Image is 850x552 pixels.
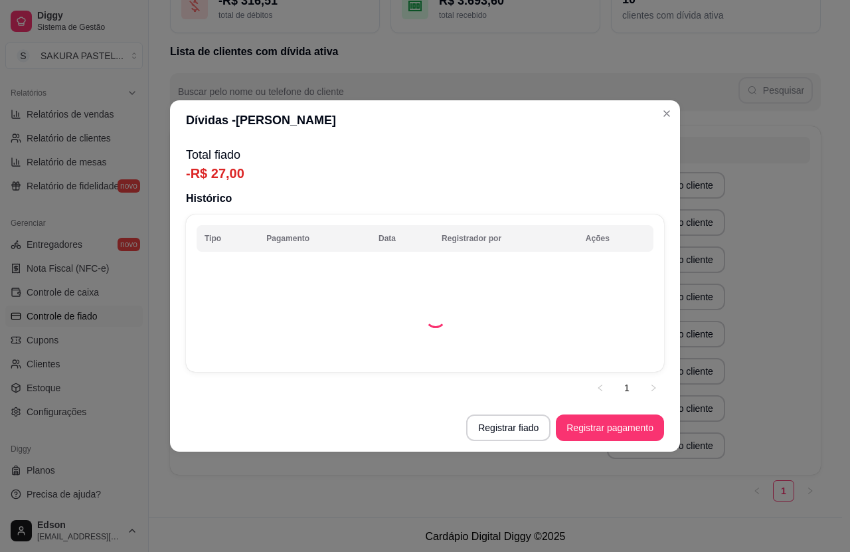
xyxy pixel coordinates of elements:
th: Data [371,225,434,252]
p: -R$ 27,00 [186,164,664,183]
button: left [590,377,611,399]
a: 1 [617,378,637,398]
li: Previous Page [590,377,611,399]
th: Pagamento [258,225,371,252]
span: right [649,384,657,392]
header: Dívidas - [PERSON_NAME] [170,100,680,140]
button: right [643,377,664,399]
button: Close [656,103,677,124]
th: Ações [578,225,653,252]
button: Registrar fiado [466,414,551,441]
p: Total fiado [186,145,664,164]
button: Registrar pagamento [556,414,664,441]
div: Loading [425,307,446,328]
th: Registrador por [434,225,578,252]
p: Histórico [186,191,664,207]
th: Tipo [197,225,258,252]
li: 1 [616,377,637,399]
li: Next Page [643,377,664,399]
span: left [596,384,604,392]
